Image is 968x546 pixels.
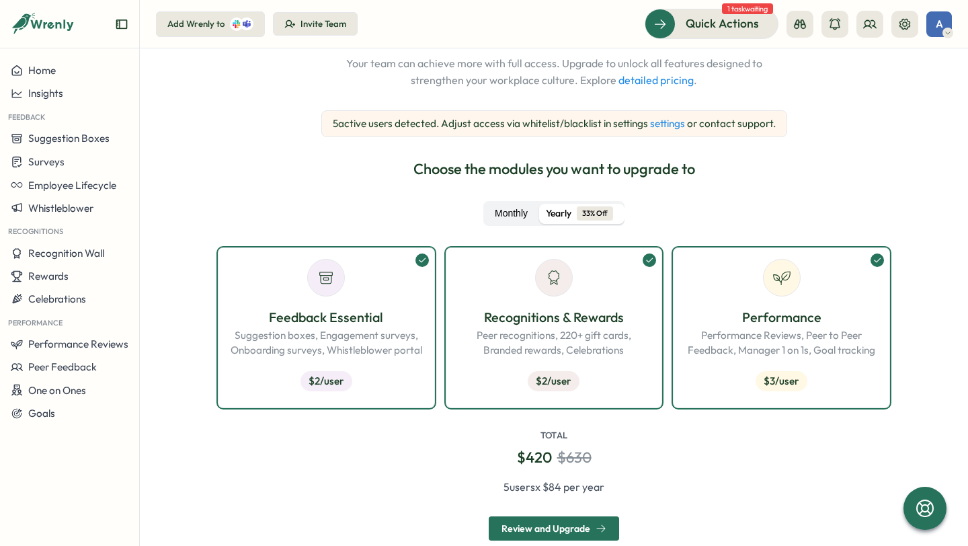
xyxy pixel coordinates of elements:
[167,18,225,30] div: Add Wrenly to
[540,430,568,442] p: Total
[546,206,571,221] span: Yearly
[446,247,663,408] button: Recognitions & RewardsPeer recognitions, 220+ gift cards, Branded rewards, Celebrations$2/user
[926,11,952,37] button: A
[673,247,890,408] button: PerformancePerformance Reviews, Peer to Peer Feedback, Manager 1 on 1s, Goal tracking$3/user
[528,371,579,391] div: $ 2 /user
[577,206,613,221] span: 33% Off
[273,12,358,36] button: Invite Team
[28,179,116,192] span: Employee Lifecycle
[756,371,807,391] div: $ 3 /user
[229,328,424,358] p: Suggestion boxes, Engagement surveys, Onboarding surveys, Whistleblower portal
[333,116,776,131] p: 5 active users detected. Adjust access via whitelist/blacklist in settings or contact support.
[686,15,759,32] span: Quick Actions
[300,18,346,30] div: Invite Team
[115,17,128,31] button: Expand sidebar
[328,55,780,89] span: Your team can achieve more with full access. Upgrade to unlock all features designed to strengthe...
[936,18,943,30] span: A
[300,371,352,391] div: $ 2 /user
[618,73,694,87] a: detailed pricing
[28,247,104,260] span: Recognition Wall
[218,159,890,180] p: Choose the modules you want to upgrade to
[557,447,592,468] div: $ 630
[722,3,773,14] span: 1 task waiting
[28,87,63,100] span: Insights
[645,9,778,38] button: Quick Actions
[457,328,651,358] p: Peer recognitions, 220+ gift cards, Branded rewards, Celebrations
[28,360,97,373] span: Peer Feedback
[28,270,69,282] span: Rewards
[650,117,685,130] a: settings
[28,407,55,420] span: Goals
[517,447,552,468] span: $ 420
[684,307,879,328] p: Performance
[501,523,606,534] div: Review and Upgrade
[218,247,435,408] button: Feedback EssentialSuggestion boxes, Engagement surveys, Onboarding surveys, Whistleblower portal$...
[28,64,56,77] span: Home
[28,202,93,214] span: Whistleblower
[457,307,651,328] p: Recognitions & Rewards
[28,292,86,305] span: Celebrations
[489,516,619,541] button: Review and Upgrade
[28,132,110,145] span: Suggestion Boxes
[28,384,86,397] span: One on Ones
[218,479,890,496] div: 5 user s x $ 84 per year
[684,328,879,358] p: Performance Reviews, Peer to Peer Feedback, Manager 1 on 1s, Goal tracking
[486,204,536,224] label: Monthly
[28,338,128,350] span: Performance Reviews
[229,307,424,328] p: Feedback Essential
[28,155,65,168] span: Surveys
[156,11,265,37] button: Add Wrenly to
